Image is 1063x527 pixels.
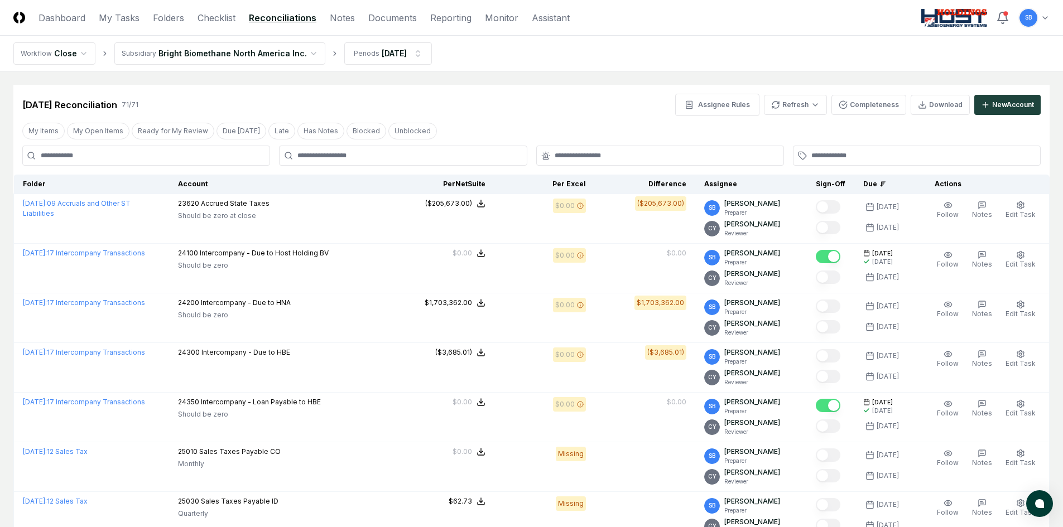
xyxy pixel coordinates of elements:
span: Edit Task [1006,458,1036,467]
p: [PERSON_NAME] [724,418,780,428]
span: [DATE] : [23,298,47,307]
span: Follow [937,508,959,516]
span: CY [708,472,716,481]
button: Refresh [764,95,827,115]
p: [PERSON_NAME] [724,219,780,229]
button: Follow [935,347,961,371]
span: 23620 [178,199,199,207]
div: $1,703,362.00 [425,298,472,308]
span: Notes [972,508,992,516]
div: [DATE] [382,47,407,59]
span: [DATE] : [23,398,47,406]
button: My Open Items [67,123,129,139]
div: $0.00 [453,397,472,407]
span: 25030 [178,497,199,505]
span: Follow [937,310,959,318]
p: [PERSON_NAME] [724,248,780,258]
th: Folder [14,175,169,194]
span: Intercompany - Due to HNA [201,298,291,307]
span: SB [709,402,715,410]
img: Logo [13,12,25,23]
button: Mark complete [816,370,840,383]
nav: breadcrumb [13,42,432,65]
div: [DATE] [877,421,899,431]
span: 24350 [178,398,199,406]
span: Follow [937,458,959,467]
button: Notes [970,397,994,420]
th: Per NetSuite [394,175,494,194]
span: CY [708,274,716,282]
a: Assistant [532,11,570,25]
div: $62.73 [449,496,472,506]
span: SB [709,501,715,510]
span: CY [708,373,716,381]
p: Preparer [724,506,780,515]
p: Preparer [724,308,780,316]
button: Periods[DATE] [344,42,432,65]
span: [DATE] : [23,348,47,356]
a: My Tasks [99,11,140,25]
span: Edit Task [1006,260,1036,268]
div: [DATE] Reconciliation [22,98,117,112]
div: $1,703,362.00 [637,298,684,308]
span: [DATE] : [23,249,47,257]
button: Mark complete [816,200,840,214]
a: Checklist [198,11,235,25]
div: Due [863,179,908,189]
button: $0.00 [453,447,485,457]
button: Follow [935,397,961,420]
a: [DATE]:17 Intercompany Transactions [23,348,145,356]
button: Follow [935,298,961,321]
button: $0.00 [453,248,485,258]
span: Follow [937,359,959,368]
span: [DATE] [872,249,893,258]
p: Reviewer [724,279,780,287]
span: SB [709,452,715,460]
div: Periods [354,49,379,59]
p: Reviewer [724,428,780,436]
button: Blocked [347,123,386,139]
div: [DATE] [877,450,899,460]
button: Edit Task [1003,496,1038,520]
p: Should be zero [178,260,329,270]
button: Notes [970,298,994,321]
button: Mark complete [816,419,840,433]
button: $1,703,362.00 [425,298,485,308]
a: Reporting [430,11,472,25]
span: CY [708,423,716,431]
p: [PERSON_NAME] [724,269,780,279]
div: [DATE] [877,500,899,510]
div: $0.00 [555,300,575,310]
a: [DATE]:17 Intercompany Transactions [23,298,145,307]
a: Documents [368,11,417,25]
button: ($3,685.01) [435,347,485,357]
p: Preparer [724,258,780,267]
button: Mark complete [816,270,840,284]
span: Intercompany - Due to Host Holding BV [200,249,329,257]
a: Reconciliations [249,11,316,25]
p: Reviewer [724,477,780,486]
span: Intercompany - Loan Payable to HBE [201,398,321,406]
div: $0.00 [555,350,575,360]
button: Mark complete [816,250,840,263]
a: Dashboard [39,11,85,25]
span: [DATE] [872,398,893,407]
button: Has Notes [297,123,344,139]
button: Ready for My Review [132,123,214,139]
button: Download [911,95,970,115]
button: Edit Task [1003,298,1038,321]
span: Notes [972,409,992,417]
a: [DATE]:09 Accruals and Other ST Liabilities [23,199,131,217]
div: ($205,673.00) [425,199,472,209]
p: Monthly [178,459,281,469]
span: CY [708,323,716,332]
button: Due Today [217,123,266,139]
span: SB [709,253,715,262]
div: [DATE] [872,407,893,415]
div: [DATE] [877,223,899,233]
span: Intercompany - Due to HBE [201,348,290,356]
div: Account [178,179,385,189]
div: ($3,685.01) [435,347,472,357]
p: Quarterly [178,509,278,519]
button: Mark complete [816,299,840,313]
